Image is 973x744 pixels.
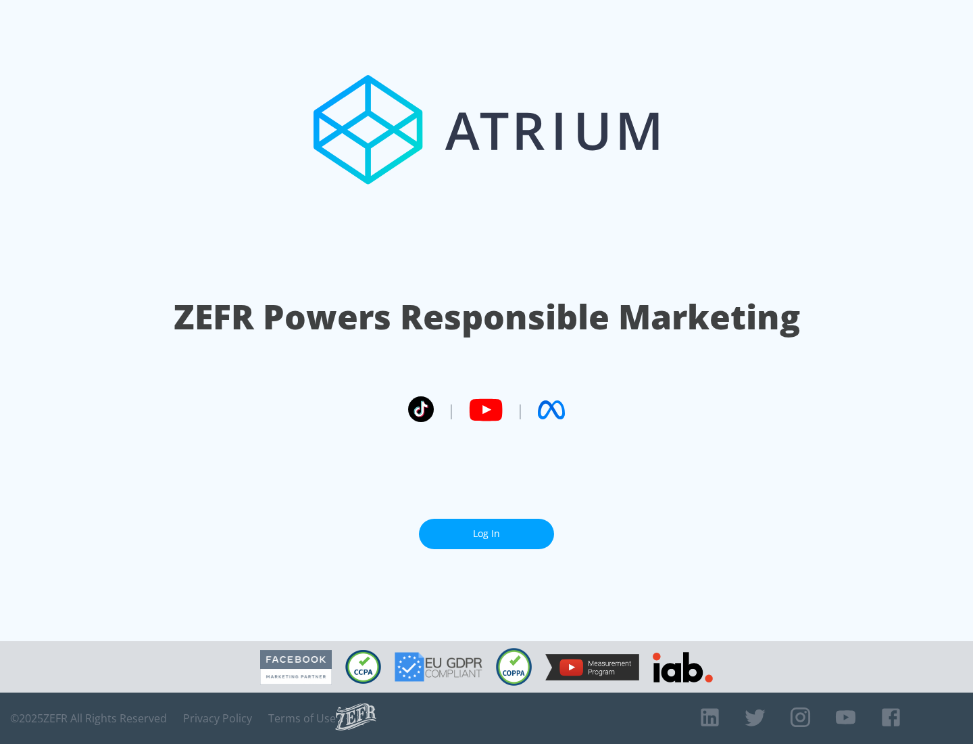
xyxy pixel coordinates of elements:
span: © 2025 ZEFR All Rights Reserved [10,712,167,725]
span: | [447,400,455,420]
h1: ZEFR Powers Responsible Marketing [174,294,800,340]
img: YouTube Measurement Program [545,654,639,680]
span: | [516,400,524,420]
a: Privacy Policy [183,712,252,725]
a: Log In [419,519,554,549]
img: IAB [653,652,713,682]
img: Facebook Marketing Partner [260,650,332,684]
img: CCPA Compliant [345,650,381,684]
img: GDPR Compliant [395,652,482,682]
a: Terms of Use [268,712,336,725]
img: COPPA Compliant [496,648,532,686]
